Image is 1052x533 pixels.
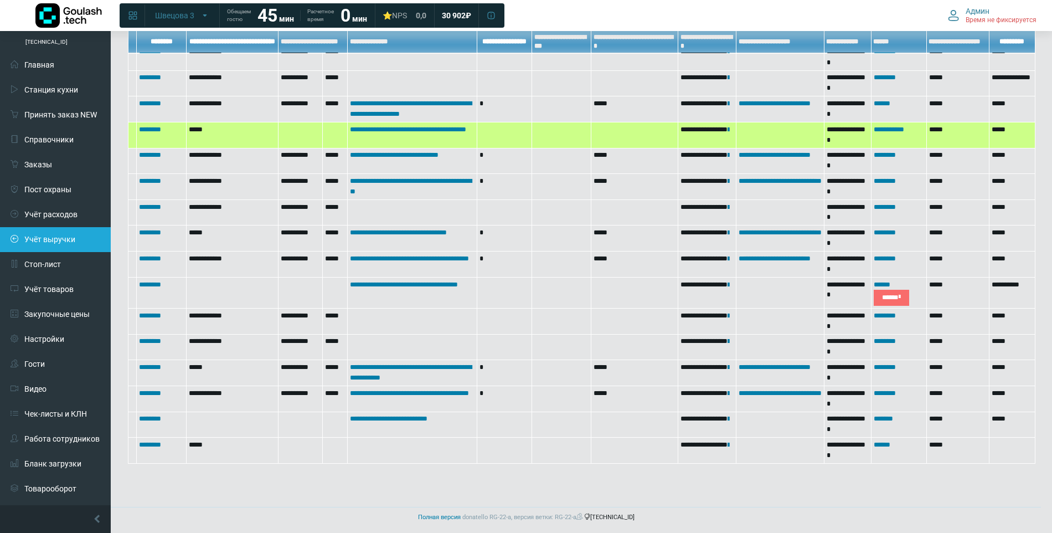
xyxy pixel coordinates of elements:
span: мин [279,14,294,23]
a: Обещаем гостю 45 мин Расчетное время 0 мин [220,6,374,25]
span: Админ [966,6,989,16]
span: Швецова 3 [155,11,194,20]
span: NPS [392,11,407,20]
strong: 45 [257,5,277,26]
a: 30 902 ₽ [435,6,478,25]
span: donatello RG-22-a, версия ветки: RG-22-a [462,514,584,521]
img: Логотип компании Goulash.tech [35,3,102,28]
a: Полная версия [418,514,461,521]
button: Швецова 3 [148,7,216,24]
button: Админ Время не фиксируется [941,4,1043,27]
div: ⭐ [383,11,407,20]
span: Расчетное время [307,8,334,23]
span: Время не фиксируется [966,16,1036,25]
span: 30 902 [442,11,466,20]
a: ⭐NPS 0,0 [376,6,433,25]
span: Обещаем гостю [227,8,251,23]
span: 0,0 [416,11,426,20]
footer: [TECHNICAL_ID] [11,507,1041,528]
strong: 0 [341,5,350,26]
span: ₽ [466,11,471,20]
span: мин [352,14,367,23]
